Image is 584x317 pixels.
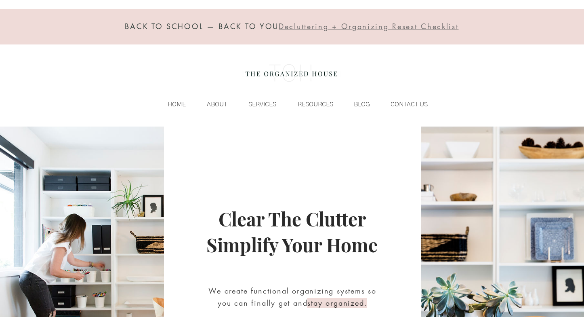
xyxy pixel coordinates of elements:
span: BACK TO SCHOOL — BACK TO YOU [125,21,279,31]
img: the organized house [242,57,341,89]
nav: Site [151,98,432,110]
p: ABOUT [203,98,231,110]
a: ABOUT [190,98,231,110]
p: CONTACT US [387,98,432,110]
p: SERVICES [244,98,280,110]
a: HOME [151,98,190,110]
a: SERVICES [231,98,280,110]
span: stay organized [307,298,364,308]
a: Decluttering + Organizing Resest Checklist [279,23,458,31]
p: RESOURCES [294,98,337,110]
span: We create functional organizing systems so you can finally get and [208,286,376,308]
p: HOME [164,98,190,110]
p: BLOG [350,98,374,110]
a: CONTACT US [374,98,432,110]
span: . [364,298,368,308]
a: BLOG [337,98,374,110]
span: Clear The Clutter Simplify Your Home [206,206,378,257]
a: RESOURCES [280,98,337,110]
span: Decluttering + Organizing Resest Checklist [279,21,458,31]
